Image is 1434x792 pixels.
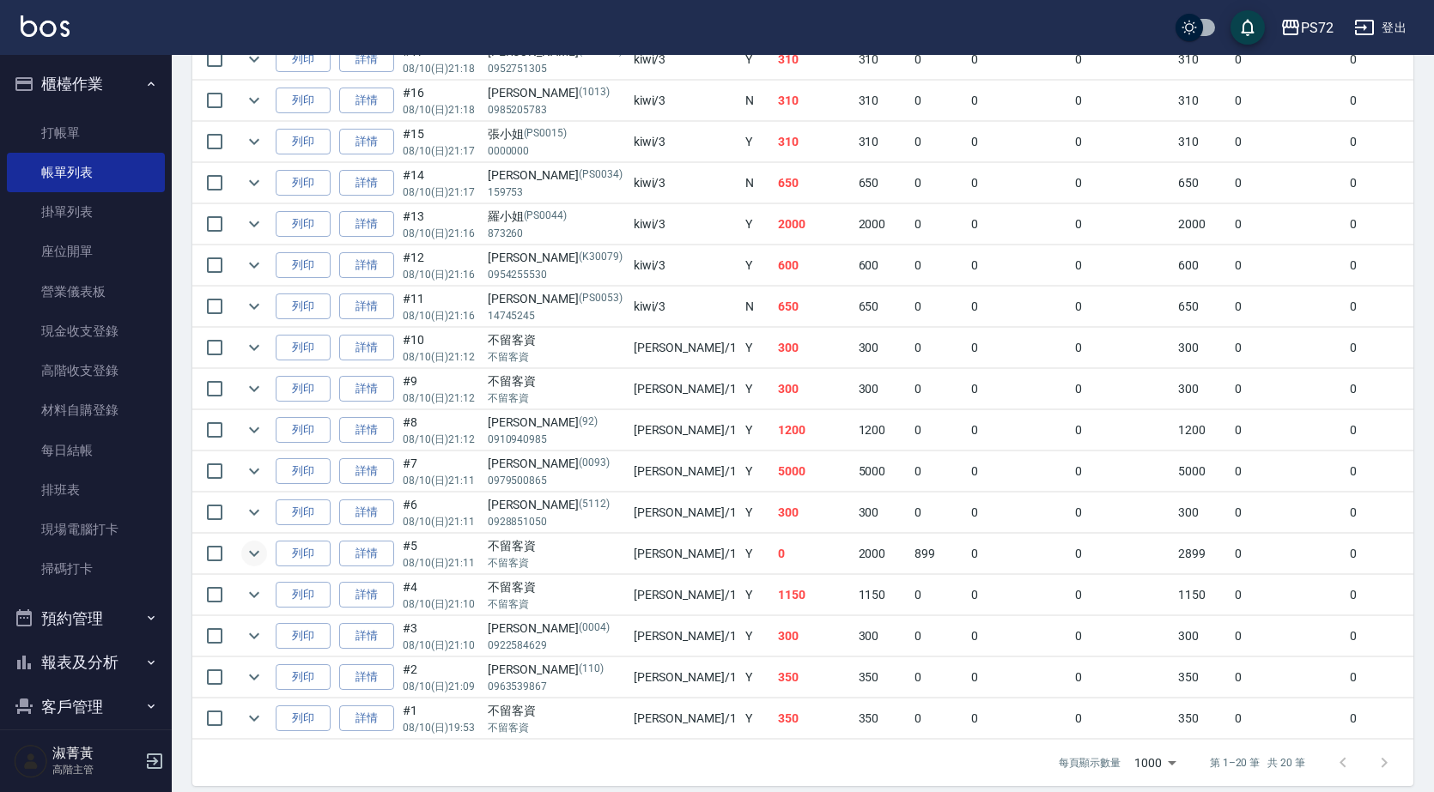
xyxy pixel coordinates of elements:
[1071,287,1175,327] td: 0
[276,211,331,238] button: 列印
[276,293,331,320] button: 列印
[7,431,165,470] a: 每日結帳
[398,163,483,203] td: #14
[741,657,774,698] td: Y
[398,39,483,80] td: #17
[579,455,610,473] p: (0093)
[1230,369,1346,409] td: 0
[488,331,625,349] div: 不留客資
[339,499,394,526] a: 詳情
[488,638,625,653] p: 0922584629
[403,638,479,653] p: 08/10 (日) 21:10
[741,410,774,450] td: Y
[1230,493,1346,533] td: 0
[1346,287,1416,327] td: 0
[1230,204,1346,245] td: 0
[488,290,625,308] div: [PERSON_NAME]
[741,534,774,574] td: Y
[241,252,267,278] button: expand row
[398,616,483,656] td: #3
[629,534,741,574] td: [PERSON_NAME] /1
[7,685,165,729] button: 客戶管理
[1230,534,1346,574] td: 0
[910,122,967,162] td: 0
[1301,17,1334,39] div: PS72
[854,616,911,656] td: 300
[1346,410,1416,450] td: 0
[629,81,741,121] td: kiwi /3
[398,369,483,409] td: #9
[854,245,911,286] td: 600
[1346,451,1416,492] td: 0
[7,272,165,311] a: 營業儀表板
[488,166,625,184] div: [PERSON_NAME]
[241,499,267,525] button: expand row
[403,61,479,76] p: 08/10 (日) 21:18
[774,575,854,615] td: 1150
[1174,39,1230,80] td: 310
[398,81,483,121] td: #16
[339,664,394,691] a: 詳情
[854,122,911,162] td: 310
[967,451,1071,492] td: 0
[339,170,394,196] a: 詳情
[241,46,267,72] button: expand row
[1174,163,1230,203] td: 650
[241,623,267,649] button: expand row
[967,204,1071,245] td: 0
[276,88,331,114] button: 列印
[910,204,967,245] td: 0
[774,657,854,698] td: 350
[488,102,625,118] p: 0985205783
[488,555,625,571] p: 不留客資
[854,369,911,409] td: 300
[241,170,267,196] button: expand row
[1230,616,1346,656] td: 0
[403,432,479,447] p: 08/10 (日) 21:12
[579,290,623,308] p: (PS0053)
[1174,245,1230,286] td: 600
[488,125,625,143] div: 張小姐
[579,84,610,102] p: (1013)
[1174,616,1230,656] td: 300
[488,473,625,488] p: 0979500865
[741,369,774,409] td: Y
[7,192,165,232] a: 掛單列表
[1127,740,1182,786] div: 1000
[339,252,394,279] a: 詳情
[629,328,741,368] td: [PERSON_NAME] /1
[488,249,625,267] div: [PERSON_NAME]
[398,534,483,574] td: #5
[1230,287,1346,327] td: 0
[629,575,741,615] td: [PERSON_NAME] /1
[629,287,741,327] td: kiwi /3
[741,451,774,492] td: Y
[1346,204,1416,245] td: 0
[339,458,394,485] a: 詳情
[403,143,479,159] p: 08/10 (日) 21:17
[524,208,568,226] p: (PS0044)
[1071,204,1175,245] td: 0
[339,88,394,114] a: 詳情
[1071,369,1175,409] td: 0
[339,129,394,155] a: 詳情
[774,287,854,327] td: 650
[7,113,165,153] a: 打帳單
[1230,328,1346,368] td: 0
[1346,575,1416,615] td: 0
[774,122,854,162] td: 310
[854,163,911,203] td: 650
[7,640,165,685] button: 報表及分析
[629,451,741,492] td: [PERSON_NAME] /1
[1230,163,1346,203] td: 0
[403,226,479,241] p: 08/10 (日) 21:16
[1346,163,1416,203] td: 0
[1230,10,1265,45] button: save
[403,555,479,571] p: 08/10 (日) 21:11
[854,204,911,245] td: 2000
[1230,451,1346,492] td: 0
[488,267,625,282] p: 0954255530
[276,376,331,402] button: 列印
[241,335,267,360] button: expand row
[629,163,741,203] td: kiwi /3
